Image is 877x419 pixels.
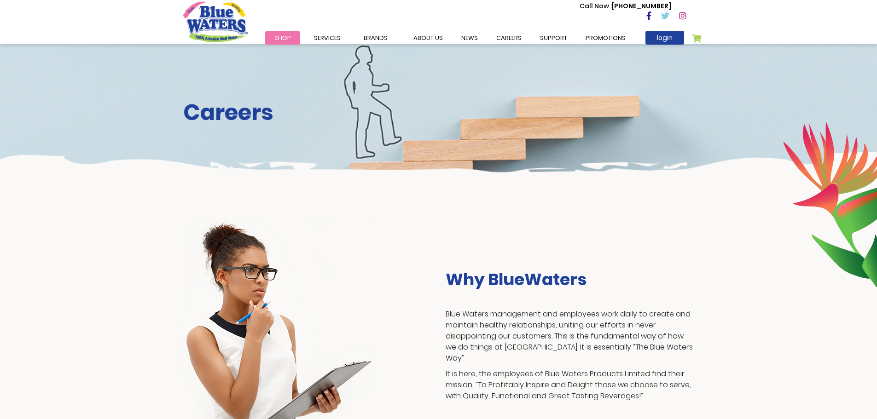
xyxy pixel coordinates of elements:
[305,31,350,45] a: Services
[580,1,671,11] p: [PHONE_NUMBER]
[783,121,877,287] img: career-intro-leaves.png
[446,368,694,402] p: It is here, the employees of Blue Waters Products Limited find their mission, “To Profitably Insp...
[404,31,452,45] a: about us
[265,31,300,45] a: Shop
[576,31,635,45] a: Promotions
[645,31,684,45] a: login
[446,309,694,364] p: Blue Waters management and employees work daily to create and maintain healthy relationships, uni...
[354,31,397,45] a: Brands
[531,31,576,45] a: support
[446,270,694,289] h3: Why BlueWaters
[364,34,388,42] span: Brands
[487,31,531,45] a: careers
[183,99,694,126] h2: Careers
[183,1,248,42] a: store logo
[274,34,291,42] span: Shop
[580,1,612,11] span: Call Now :
[314,34,341,42] span: Services
[452,31,487,45] a: News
